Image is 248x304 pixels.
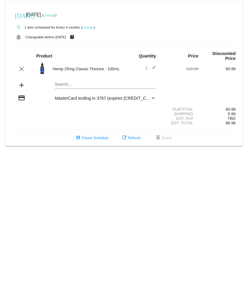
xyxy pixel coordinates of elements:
span: 96.98 [226,121,236,125]
mat-icon: lock_open [15,33,22,41]
mat-icon: [DATE] [15,12,22,19]
mat-icon: edit [149,65,156,73]
mat-icon: clear [18,65,25,73]
button: Delete [150,133,177,143]
span: TBD [228,116,236,121]
div: Est. Tax [161,116,198,121]
div: Est. Total [161,121,198,125]
strong: Quantity [139,54,156,58]
a: Change [82,26,94,29]
span: 1 [145,66,156,70]
mat-icon: refresh [121,134,128,142]
span: Delete [154,136,172,140]
div: Shipping [161,112,198,116]
div: Hemp 25mg Classic Tincture - 100mL [50,67,124,71]
span: MasterCard ending in 3767 (expires [CREDIT_CARD_DATA]) [55,96,171,101]
div: 129.99 [161,67,198,71]
mat-icon: pause [74,134,82,142]
small: 1 item scheduled for Every 4 months [12,26,80,29]
div: 90.99 [198,67,236,71]
small: Changeable before [DATE] [26,35,66,39]
input: Search... [55,82,156,87]
img: reb_25mg_tincture_classic_100ml-2025.png [36,62,48,74]
mat-icon: delete [154,134,162,142]
button: Pause Schedule [70,133,113,143]
mat-icon: add [18,81,25,89]
span: 5.99 [228,112,236,116]
mat-icon: credit_card [18,94,25,102]
strong: Discounted Price [212,51,236,61]
mat-select: Payment Method [55,96,156,101]
button: Refresh [116,133,146,143]
strong: Price [188,54,198,58]
strong: Product [36,54,52,58]
small: ( ) [42,13,57,17]
small: ( ) [81,26,95,29]
mat-icon: autorenew [15,24,22,31]
mat-icon: live_help [68,33,76,41]
div: Subtotal [161,107,198,112]
span: Refresh [121,136,141,140]
span: Pause Schedule [74,136,108,140]
div: 90.99 [198,107,236,112]
a: Change [43,13,55,17]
